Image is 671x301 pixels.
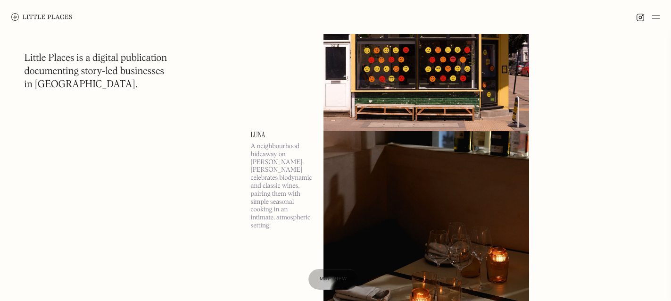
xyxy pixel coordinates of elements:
a: Luna [251,131,312,139]
h1: Little Places is a digital publication documenting story-led businesses in [GEOGRAPHIC_DATA]. [25,52,167,92]
p: A neighbourhood hideaway on [PERSON_NAME], [PERSON_NAME] celebrates biodynamic and classic wines,... [251,142,312,230]
span: Map view [320,276,347,282]
a: Map view [308,269,358,290]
